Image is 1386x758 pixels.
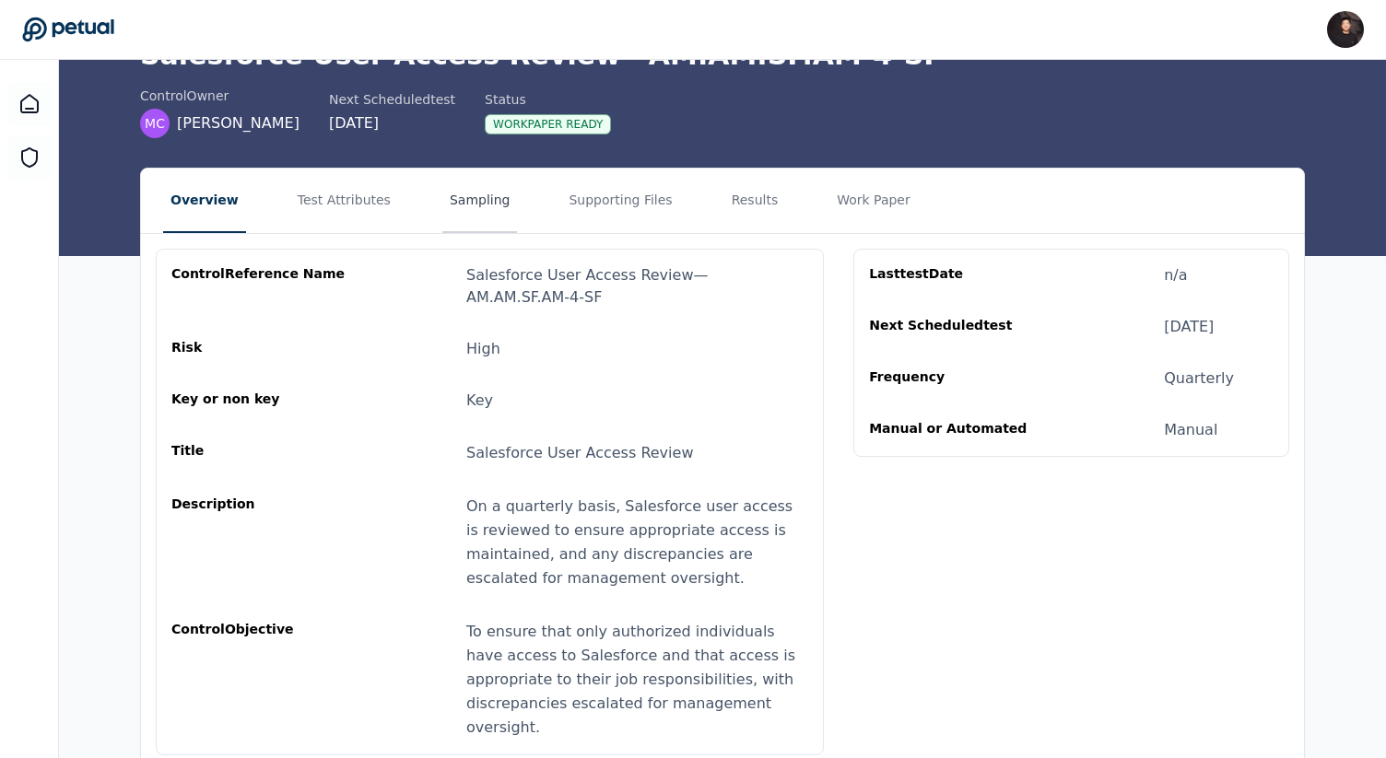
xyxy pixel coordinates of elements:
div: Risk [171,338,348,360]
div: [DATE] [1164,316,1214,338]
div: Last test Date [869,264,1046,286]
button: Results [724,169,786,233]
div: control Owner [140,87,300,105]
div: Description [171,495,348,590]
div: Quarterly [1164,367,1234,390]
span: MC [145,114,165,133]
div: Next Scheduled test [329,90,455,109]
div: Salesforce User Access Review — AM.AM.SF.AM-4-SF [466,264,808,309]
div: High [466,338,500,360]
div: Workpaper Ready [485,114,611,134]
div: Manual [1164,419,1217,441]
button: Overview [163,169,246,233]
a: Dashboard [7,82,52,126]
div: Title [171,441,348,465]
div: Next Scheduled test [869,316,1046,338]
span: [PERSON_NAME] [177,112,300,134]
button: Supporting Files [561,169,679,233]
span: Salesforce User Access Review [466,444,693,461]
div: control Objective [171,620,348,740]
button: Work Paper [829,169,918,233]
div: Key or non key [171,390,348,412]
a: Go to Dashboard [22,17,114,42]
div: To ensure that only authorized individuals have access to Salesforce and that access is appropria... [466,620,808,740]
div: n/a [1164,264,1187,286]
div: Key [466,390,493,412]
div: Manual or Automated [869,419,1046,441]
img: James Lee [1327,11,1364,48]
div: Frequency [869,367,1046,390]
div: Status [485,90,611,109]
a: SOC [7,135,52,180]
button: Sampling [442,169,518,233]
div: control Reference Name [171,264,348,309]
div: [DATE] [329,112,455,134]
nav: Tabs [141,169,1304,233]
button: Test Attributes [290,169,398,233]
div: On a quarterly basis, Salesforce user access is reviewed to ensure appropriate access is maintain... [466,495,808,590]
